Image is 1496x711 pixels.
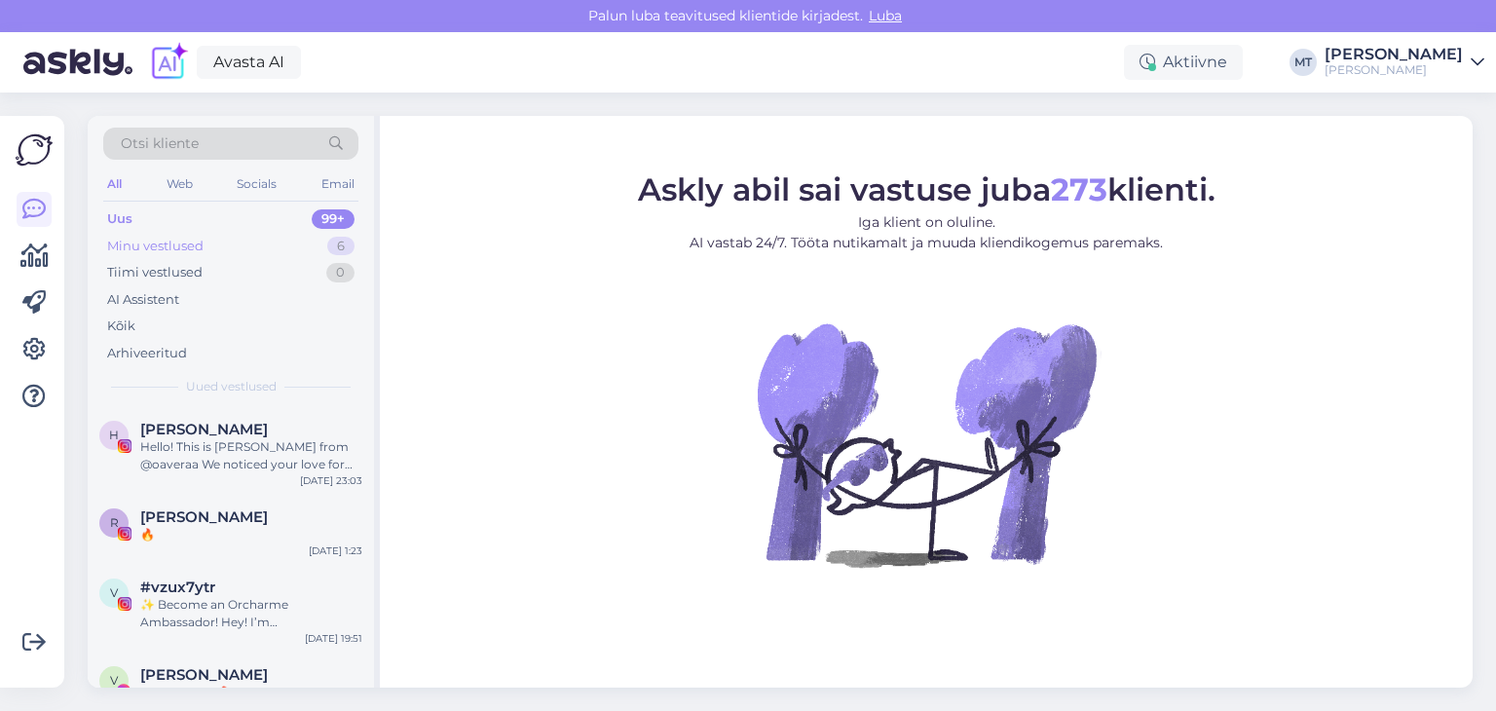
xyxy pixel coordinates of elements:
div: ✨ Become an Orcharme Ambassador! Hey! I’m [PERSON_NAME] from Orcharme 👋 – the eyewear brand made ... [140,596,362,631]
b: 273 [1051,170,1107,208]
div: [PERSON_NAME] [1325,47,1463,62]
img: No Chat active [751,269,1102,619]
span: #vzux7ytr [140,579,215,596]
img: Askly Logo [16,131,53,168]
div: MT [1290,49,1317,76]
div: Uus [107,209,132,229]
span: Askly abil sai vastuse juba klienti. [638,170,1215,208]
div: [DATE] 19:51 [305,631,362,646]
div: [PERSON_NAME] [1325,62,1463,78]
div: Arhiveeritud [107,344,187,363]
div: 0 [326,263,355,282]
span: R [110,515,119,530]
span: Uued vestlused [186,378,277,395]
div: Socials [233,171,280,197]
span: Otsi kliente [121,133,199,154]
div: AI Assistent [107,290,179,310]
div: All [103,171,126,197]
span: Luba [863,7,908,24]
div: Aktiivne [1124,45,1243,80]
div: Kõik [107,317,135,336]
span: Viviana Marioly Cuellar Chilo [140,666,268,684]
span: H [109,428,119,442]
a: [PERSON_NAME][PERSON_NAME] [1325,47,1484,78]
div: 6 [327,237,355,256]
div: Hello! This is [PERSON_NAME] from @oaveraa We noticed your love for hiking and outdoor life—your ... [140,438,362,473]
div: 🔥 [140,526,362,543]
span: v [110,585,118,600]
div: Web [163,171,197,197]
div: [DATE] 23:03 [300,473,362,488]
div: Tiimi vestlused [107,263,203,282]
div: Minu vestlused [107,237,204,256]
div: [DATE] 1:23 [309,543,362,558]
span: V [110,673,118,688]
a: Avasta AI [197,46,301,79]
div: Email [318,171,358,197]
span: Romain Carrera [140,508,268,526]
p: Iga klient on oluline. AI vastab 24/7. Tööta nutikamalt ja muuda kliendikogemus paremaks. [638,212,1215,253]
span: Hannah Hawkins [140,421,268,438]
img: explore-ai [148,42,189,83]
div: 99+ [312,209,355,229]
